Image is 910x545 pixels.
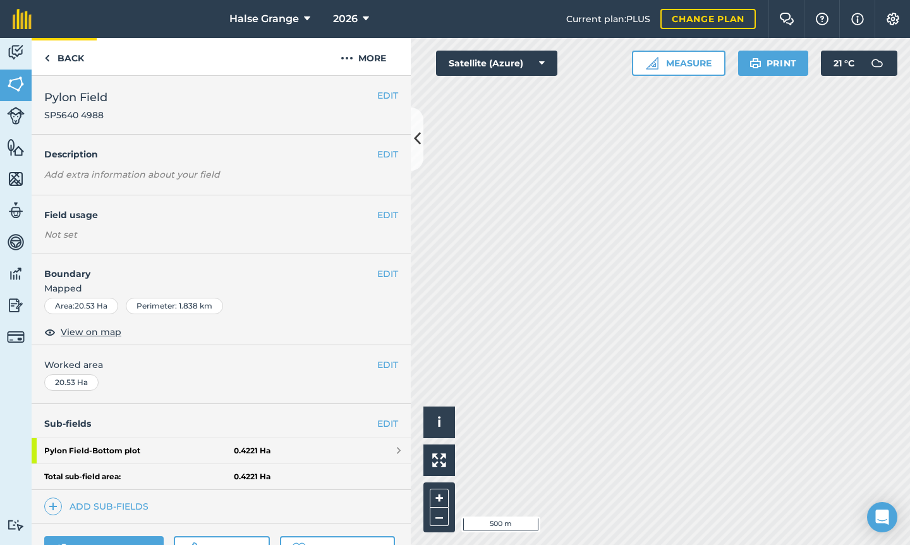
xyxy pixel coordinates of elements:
div: Area : 20.53 Ha [44,298,118,314]
img: svg+xml;base64,PHN2ZyB4bWxucz0iaHR0cDovL3d3dy53My5vcmcvMjAwMC9zdmciIHdpZHRoPSI5IiBoZWlnaHQ9IjI0Ii... [44,51,50,66]
img: svg+xml;base64,PD94bWwgdmVyc2lvbj0iMS4wIiBlbmNvZGluZz0idXRmLTgiPz4KPCEtLSBHZW5lcmF0b3I6IEFkb2JlIE... [7,107,25,125]
img: svg+xml;base64,PD94bWwgdmVyc2lvbj0iMS4wIiBlbmNvZGluZz0idXRmLTgiPz4KPCEtLSBHZW5lcmF0b3I6IEFkb2JlIE... [7,519,25,531]
span: Current plan : PLUS [566,12,650,26]
img: svg+xml;base64,PHN2ZyB4bWxucz0iaHR0cDovL3d3dy53My5vcmcvMjAwMC9zdmciIHdpZHRoPSIxNyIgaGVpZ2h0PSIxNy... [851,11,864,27]
img: svg+xml;base64,PHN2ZyB4bWxucz0iaHR0cDovL3d3dy53My5vcmcvMjAwMC9zdmciIHdpZHRoPSI1NiIgaGVpZ2h0PSI2MC... [7,169,25,188]
img: Four arrows, one pointing top left, one top right, one bottom right and the last bottom left [432,453,446,467]
img: svg+xml;base64,PD94bWwgdmVyc2lvbj0iMS4wIiBlbmNvZGluZz0idXRmLTgiPz4KPCEtLSBHZW5lcmF0b3I6IEFkb2JlIE... [7,296,25,315]
h4: Field usage [44,208,377,222]
button: Print [738,51,809,76]
img: svg+xml;base64,PD94bWwgdmVyc2lvbj0iMS4wIiBlbmNvZGluZz0idXRmLTgiPz4KPCEtLSBHZW5lcmF0b3I6IEFkb2JlIE... [7,264,25,283]
button: – [430,508,449,526]
h4: Description [44,147,398,161]
a: Add sub-fields [44,498,154,515]
span: View on map [61,325,121,339]
button: EDIT [377,267,398,281]
span: Halse Grange [229,11,299,27]
a: Pylon Field-Bottom plot0.4221 Ha [32,438,411,463]
img: Two speech bubbles overlapping with the left bubble in the forefront [779,13,794,25]
strong: 0.4221 Ha [234,446,270,456]
span: i [437,414,441,430]
button: i [423,407,455,438]
span: Worked area [44,358,398,372]
a: Change plan [660,9,756,29]
div: Open Intercom Messenger [867,502,897,532]
button: More [316,38,411,75]
strong: Pylon Field - Bottom plot [44,438,234,463]
strong: 0.4221 Ha [234,472,270,482]
div: 20.53 Ha [44,374,99,391]
img: svg+xml;base64,PHN2ZyB4bWxucz0iaHR0cDovL3d3dy53My5vcmcvMjAwMC9zdmciIHdpZHRoPSI1NiIgaGVpZ2h0PSI2MC... [7,138,25,157]
button: EDIT [377,147,398,161]
button: EDIT [377,208,398,222]
button: View on map [44,324,121,340]
h4: Sub-fields [32,417,411,431]
span: SP5640 4988 [44,109,107,121]
button: 21 °C [821,51,897,76]
img: A question mark icon [815,13,830,25]
img: svg+xml;base64,PD94bWwgdmVyc2lvbj0iMS4wIiBlbmNvZGluZz0idXRmLTgiPz4KPCEtLSBHZW5lcmF0b3I6IEFkb2JlIE... [7,43,25,62]
img: fieldmargin Logo [13,9,32,29]
img: Ruler icon [646,57,658,70]
a: EDIT [377,417,398,431]
span: 21 ° C [834,51,854,76]
button: Satellite (Azure) [436,51,557,76]
div: Not set [44,228,398,241]
img: svg+xml;base64,PHN2ZyB4bWxucz0iaHR0cDovL3d3dy53My5vcmcvMjAwMC9zdmciIHdpZHRoPSIyMCIgaGVpZ2h0PSIyNC... [341,51,353,66]
button: + [430,489,449,508]
img: svg+xml;base64,PHN2ZyB4bWxucz0iaHR0cDovL3d3dy53My5vcmcvMjAwMC9zdmciIHdpZHRoPSI1NiIgaGVpZ2h0PSI2MC... [7,75,25,94]
img: svg+xml;base64,PD94bWwgdmVyc2lvbj0iMS4wIiBlbmNvZGluZz0idXRmLTgiPz4KPCEtLSBHZW5lcmF0b3I6IEFkb2JlIE... [7,201,25,220]
button: EDIT [377,358,398,372]
a: Back [32,38,97,75]
img: svg+xml;base64,PD94bWwgdmVyc2lvbj0iMS4wIiBlbmNvZGluZz0idXRmLTgiPz4KPCEtLSBHZW5lcmF0b3I6IEFkb2JlIE... [7,328,25,346]
em: Add extra information about your field [44,169,220,180]
img: svg+xml;base64,PHN2ZyB4bWxucz0iaHR0cDovL3d3dy53My5vcmcvMjAwMC9zdmciIHdpZHRoPSIxOCIgaGVpZ2h0PSIyNC... [44,324,56,340]
img: svg+xml;base64,PHN2ZyB4bWxucz0iaHR0cDovL3d3dy53My5vcmcvMjAwMC9zdmciIHdpZHRoPSIxOSIgaGVpZ2h0PSIyNC... [749,56,761,71]
button: Measure [632,51,725,76]
img: A cog icon [885,13,901,25]
span: 2026 [333,11,358,27]
img: svg+xml;base64,PHN2ZyB4bWxucz0iaHR0cDovL3d3dy53My5vcmcvMjAwMC9zdmciIHdpZHRoPSIxNCIgaGVpZ2h0PSIyNC... [49,499,58,514]
strong: Total sub-field area: [44,472,234,482]
span: Mapped [32,281,411,295]
img: svg+xml;base64,PD94bWwgdmVyc2lvbj0iMS4wIiBlbmNvZGluZz0idXRmLTgiPz4KPCEtLSBHZW5lcmF0b3I6IEFkb2JlIE... [7,233,25,252]
img: svg+xml;base64,PD94bWwgdmVyc2lvbj0iMS4wIiBlbmNvZGluZz0idXRmLTgiPz4KPCEtLSBHZW5lcmF0b3I6IEFkb2JlIE... [864,51,890,76]
div: Perimeter : 1.838 km [126,298,223,314]
h4: Boundary [32,254,377,281]
span: Pylon Field [44,89,107,106]
button: EDIT [377,89,398,102]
